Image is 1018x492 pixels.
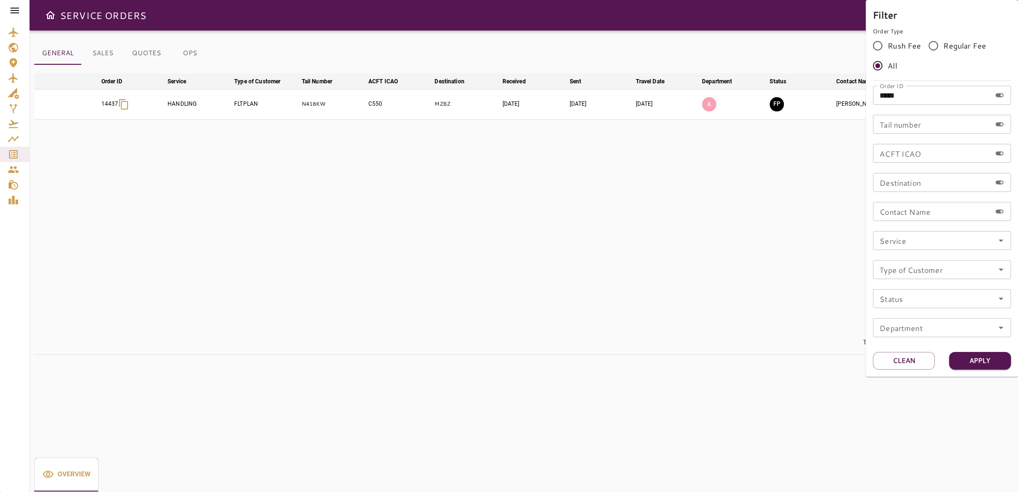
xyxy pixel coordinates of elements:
span: Rush Fee [888,40,921,51]
h6: Filter [873,7,1011,22]
span: Regular Fee [943,40,986,51]
p: Order Type [873,27,1011,36]
button: Open [994,292,1008,305]
button: Clean [873,352,935,370]
button: Apply [949,352,1011,370]
label: Order ID [880,81,903,90]
div: rushFeeOrder [873,36,1011,76]
button: Open [994,234,1008,247]
button: Open [994,321,1008,334]
button: Open [994,263,1008,276]
span: All [888,60,897,71]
